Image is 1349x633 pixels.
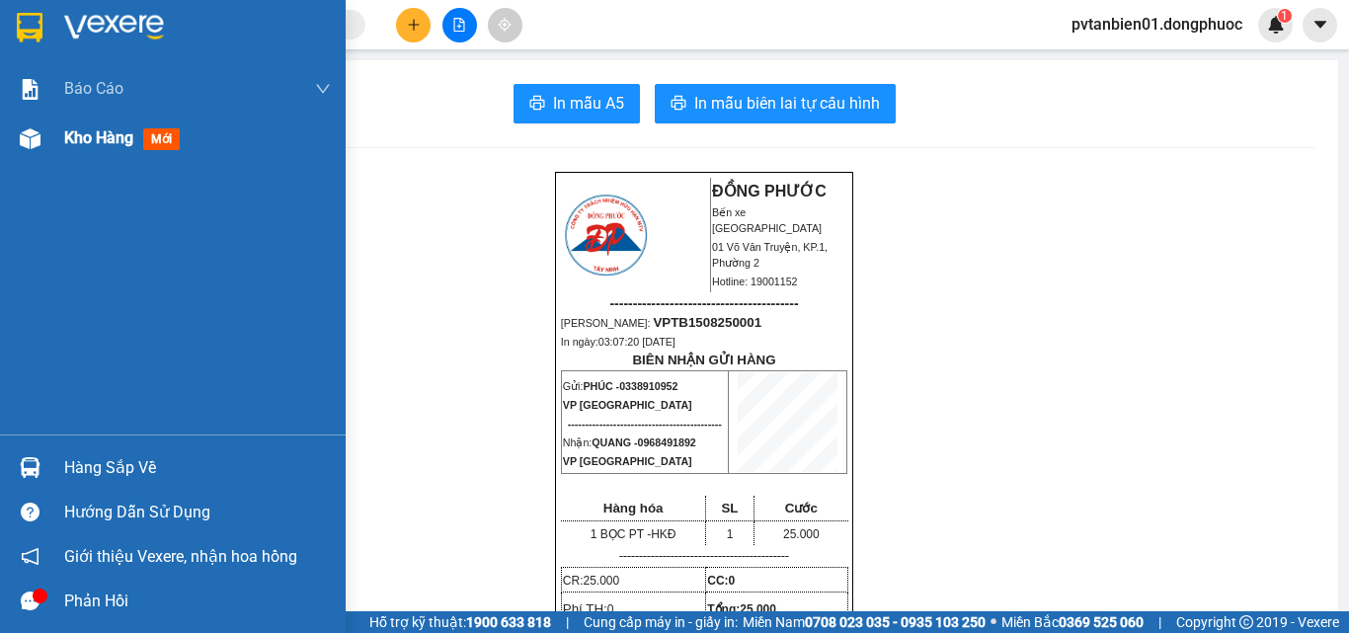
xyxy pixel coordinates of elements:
span: 03:07:20 [DATE] [43,143,120,155]
span: VPTB1508250001 [99,125,207,140]
img: icon-new-feature [1267,16,1285,34]
strong: BIÊN NHẬN GỬI HÀNG [632,353,775,367]
span: In mẫu A5 [553,91,624,116]
span: [PERSON_NAME]: [6,127,206,139]
div: Phản hồi [64,587,331,616]
span: message [21,592,40,610]
img: solution-icon [20,79,40,100]
p: ------------------------------------------- [561,548,847,564]
span: In mẫu biên lai tự cấu hình [694,91,880,116]
span: aim [498,18,512,32]
span: QUANG - [592,436,695,448]
span: 25.000 [783,527,820,541]
span: copyright [1239,615,1253,629]
span: plus [407,18,421,32]
div: Hàng sắp về [64,453,331,483]
span: VPTB1508250001 [653,315,761,330]
span: caret-down [1311,16,1329,34]
span: Gửi: [563,380,678,392]
span: Miền Bắc [1001,611,1144,633]
span: 0 [607,602,614,616]
strong: ĐỒNG PHƯỚC [156,11,271,28]
strong: ĐỒNG PHƯỚC [712,183,827,199]
span: Phí TH: [563,601,614,616]
img: logo [7,12,95,99]
span: printer [529,95,545,114]
span: Nhận: [563,436,696,448]
span: 0 [729,574,736,588]
span: In ngày: [6,143,120,155]
img: logo [562,192,650,278]
span: CR: [563,574,619,588]
span: 03:07:20 [DATE] [598,336,675,348]
sup: 1 [1278,9,1292,23]
span: Bến xe [GEOGRAPHIC_DATA] [712,206,822,234]
span: Bến xe [GEOGRAPHIC_DATA] [156,32,266,56]
span: 0338910952 [619,380,677,392]
img: warehouse-icon [20,128,40,149]
span: 1 [1281,9,1288,23]
strong: CC: [707,574,735,588]
button: file-add [442,8,477,42]
button: aim [488,8,522,42]
span: printer [671,95,686,114]
span: Cước [785,501,818,515]
span: ----------------------------------------- [53,107,242,122]
span: Cung cấp máy in - giấy in: [584,611,738,633]
strong: 0369 525 060 [1059,614,1144,630]
span: 01 Võ Văn Truyện, KP.1, Phường 2 [712,241,828,269]
button: printerIn mẫu biên lai tự cấu hình [655,84,896,123]
span: notification [21,547,40,566]
span: In ngày: [561,336,675,348]
span: PHÚC - [583,380,677,392]
span: mới [143,128,180,150]
span: | [1158,611,1161,633]
span: Hàng hóa [603,501,664,515]
span: 01 Võ Văn Truyện, KP.1, Phường 2 [156,59,272,84]
span: HKĐ [651,527,675,541]
span: ----------------------------------------- [609,295,798,311]
span: 1 BỌC PT - [591,527,676,541]
span: [PERSON_NAME]: [561,317,761,329]
button: plus [396,8,431,42]
span: 1 [727,527,734,541]
span: Hotline: 19001152 [156,88,242,100]
span: Giới thiệu Vexere, nhận hoa hồng [64,544,297,569]
span: 0968491892 [638,436,696,448]
span: 25.000 [583,574,619,588]
strong: 0708 023 035 - 0935 103 250 [805,614,986,630]
button: caret-down [1303,8,1337,42]
span: Tổng: [707,602,776,616]
span: file-add [452,18,466,32]
div: Hướng dẫn sử dụng [64,498,331,527]
button: printerIn mẫu A5 [514,84,640,123]
span: SL [721,501,738,515]
span: 25.000 [740,602,776,616]
span: Kho hàng [64,128,133,147]
span: Hỗ trợ kỹ thuật: [369,611,551,633]
strong: 1900 633 818 [466,614,551,630]
span: Miền Nam [743,611,986,633]
span: question-circle [21,503,40,521]
span: -------------------------------------------- [568,418,722,430]
span: VP [GEOGRAPHIC_DATA] [563,399,692,411]
span: ⚪️ [991,618,996,626]
span: | [566,611,569,633]
span: Báo cáo [64,76,123,101]
span: Hotline: 19001152 [712,276,798,287]
span: VP [GEOGRAPHIC_DATA] [563,455,692,467]
span: down [315,81,331,97]
span: pvtanbien01.dongphuoc [1056,12,1258,37]
img: logo-vxr [17,13,42,42]
img: warehouse-icon [20,457,40,478]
